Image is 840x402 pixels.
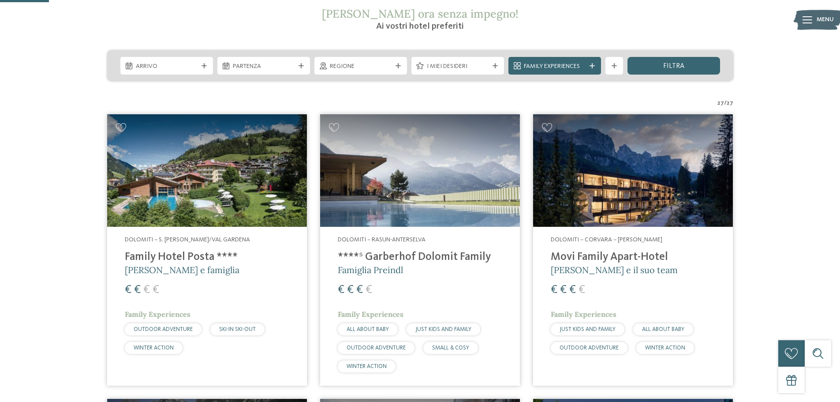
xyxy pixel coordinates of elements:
[330,62,392,71] span: Regione
[322,7,519,21] span: [PERSON_NAME] ora senza impegno!
[560,327,616,332] span: JUST KIDS AND FAMILY
[579,284,585,296] span: €
[356,284,363,296] span: €
[320,114,520,227] img: Cercate un hotel per famiglie? Qui troverete solo i migliori!
[551,251,715,264] h4: Movi Family Apart-Hotel
[551,264,678,275] span: [PERSON_NAME] e il suo team
[533,114,733,227] img: Cercate un hotel per famiglie? Qui troverete solo i migliori!
[376,22,464,31] span: Ai vostri hotel preferiti
[125,310,190,319] span: Family Experiences
[415,327,471,332] span: JUST KIDS AND FAMILY
[551,310,616,319] span: Family Experiences
[107,114,307,227] img: Cercate un hotel per famiglie? Qui troverete solo i migliori!
[338,237,426,243] span: Dolomiti – Rasun-Anterselva
[432,345,469,351] span: SMALL & COSY
[134,327,193,332] span: OUTDOOR ADVENTURE
[663,63,684,70] span: filtra
[107,114,307,386] a: Cercate un hotel per famiglie? Qui troverete solo i migliori! Dolomiti – S. [PERSON_NAME]/Val Gar...
[724,99,727,108] span: /
[366,284,372,296] span: €
[338,284,344,296] span: €
[125,264,239,275] span: [PERSON_NAME] e famiglia
[427,62,489,71] span: I miei desideri
[136,62,198,71] span: Arrivo
[727,99,733,108] span: 27
[551,237,662,243] span: Dolomiti – Corvara – [PERSON_NAME]
[338,251,502,264] h4: ****ˢ Garberhof Dolomit Family
[125,284,131,296] span: €
[524,62,586,71] span: Family Experiences
[560,284,567,296] span: €
[338,310,403,319] span: Family Experiences
[219,327,256,332] span: SKI-IN SKI-OUT
[125,251,289,264] h4: Family Hotel Posta ****
[143,284,150,296] span: €
[645,345,685,351] span: WINTER ACTION
[125,237,250,243] span: Dolomiti – S. [PERSON_NAME]/Val Gardena
[134,284,141,296] span: €
[347,345,406,351] span: OUTDOOR ADVENTURE
[233,62,295,71] span: Partenza
[347,284,354,296] span: €
[320,114,520,386] a: Cercate un hotel per famiglie? Qui troverete solo i migliori! Dolomiti – Rasun-Anterselva ****ˢ G...
[569,284,576,296] span: €
[347,364,387,369] span: WINTER ACTION
[134,345,174,351] span: WINTER ACTION
[642,327,684,332] span: ALL ABOUT BABY
[560,345,619,351] span: OUTDOOR ADVENTURE
[533,114,733,386] a: Cercate un hotel per famiglie? Qui troverete solo i migliori! Dolomiti – Corvara – [PERSON_NAME] ...
[338,264,403,275] span: Famiglia Preindl
[717,99,724,108] span: 27
[347,327,389,332] span: ALL ABOUT BABY
[551,284,557,296] span: €
[153,284,159,296] span: €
